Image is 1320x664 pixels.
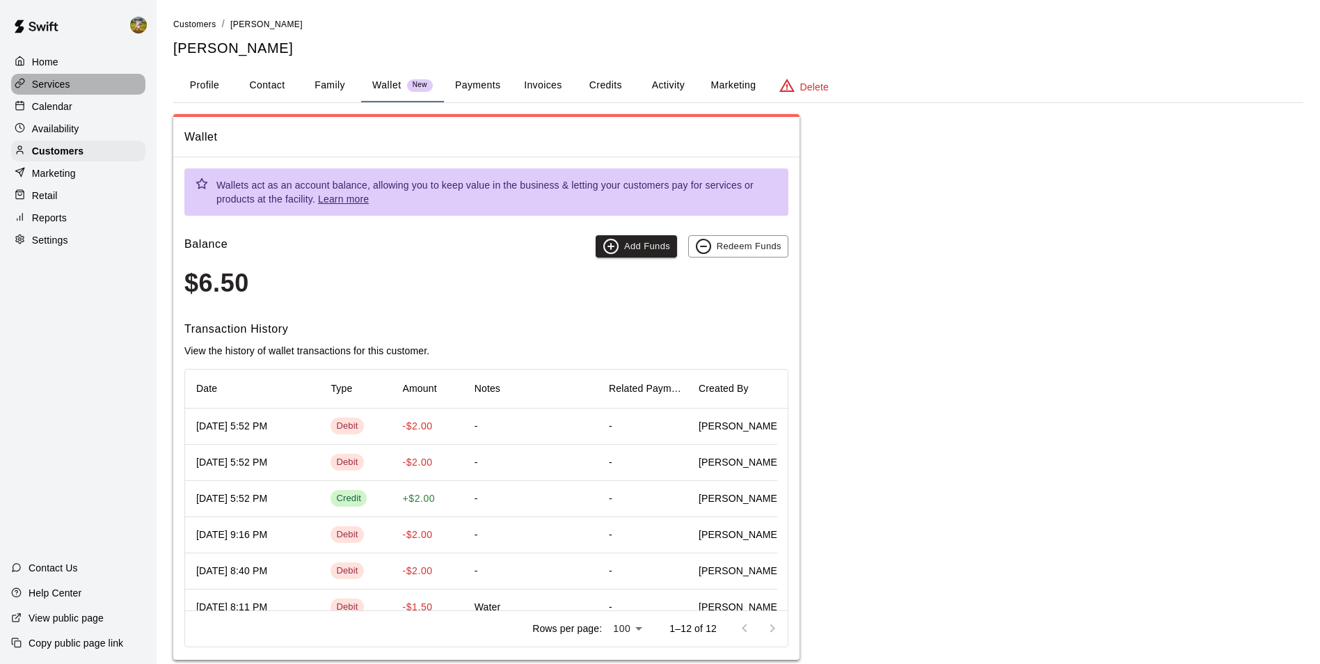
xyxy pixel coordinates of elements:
div: Type [319,369,391,408]
a: Customers [173,18,216,29]
span: New [407,81,433,90]
div: - [475,455,478,469]
p: Wallet [372,78,401,93]
p: Services [32,77,70,91]
div: - [598,481,687,517]
div: Amount [403,369,437,408]
button: Activity [637,69,699,102]
button: Family [299,69,361,102]
div: Debit [336,456,358,469]
div: - [475,528,478,542]
p: Customers [32,144,84,158]
div: Aug 18, 2025 5:52 PM [196,455,267,469]
a: Calendar [11,96,145,117]
li: / [222,17,225,31]
button: Profile [173,69,236,102]
div: Debit [336,601,358,614]
a: Home [11,52,145,72]
div: Date [196,369,217,408]
div: - [475,419,478,433]
button: Marketing [699,69,767,102]
p: Contact Us [29,561,78,575]
img: Jhonny Montoya [130,17,147,33]
span: [PERSON_NAME] [699,455,780,469]
div: Related Payment ID [609,369,683,408]
p: Calendar [32,100,72,113]
div: - [475,491,478,505]
div: Aug 12, 2025 8:40 PM [196,564,267,578]
span: [PERSON_NAME] [230,19,303,29]
button: Credits [574,69,637,102]
div: Aug 18, 2025 5:52 PM [196,491,267,505]
div: Jhonny Montoya [127,11,157,39]
p: Availability [32,122,79,136]
span: [PERSON_NAME] [699,528,780,542]
span: [PERSON_NAME] [699,419,780,433]
div: Aug 11, 2025 8:11 PM [196,600,267,614]
div: Debit [336,564,358,578]
a: Marketing [11,163,145,184]
p: Home [32,55,58,69]
h6: Transaction History [184,320,788,338]
div: Date [185,369,319,408]
div: Type [331,369,352,408]
span: Customers [173,19,216,29]
span: [PERSON_NAME] [699,491,780,505]
a: Customers [11,141,145,161]
p: Rows per page: [532,622,602,635]
p: 1–12 of 12 [669,622,717,635]
p: -$1.50 [403,600,433,615]
div: Debit [336,528,358,542]
h6: Balance [184,235,228,258]
span: [PERSON_NAME] [699,564,780,578]
p: View public page [29,611,104,625]
p: + $2.00 [403,491,436,506]
div: Notes [463,369,598,408]
div: - [598,409,687,445]
a: Reports [11,207,145,228]
div: Debit [336,420,358,433]
div: Water [475,600,501,614]
div: Notes [475,369,500,408]
div: 100 [607,619,647,639]
div: Created By [687,369,777,408]
div: Retail [11,185,145,206]
div: Amount [392,369,463,408]
nav: breadcrumb [173,17,1303,32]
p: Retail [32,189,58,203]
div: - [598,590,687,626]
div: Related Payment ID [598,369,687,408]
p: View the history of wallet transactions for this customer. [184,344,788,358]
a: Availability [11,118,145,139]
a: Learn more [318,193,369,205]
p: -$2.00 [403,528,433,542]
div: - [598,445,687,481]
button: Payments [444,69,511,102]
div: Aug 18, 2025 5:52 PM [196,419,267,433]
div: Credit [336,492,361,505]
button: Add Funds [596,235,677,258]
p: Reports [32,211,67,225]
p: Delete [800,80,829,94]
p: Copy public page link [29,636,123,650]
a: Services [11,74,145,95]
div: - [598,553,687,590]
h3: $6.50 [184,269,788,298]
div: - [598,517,687,553]
div: Created By [699,369,749,408]
p: -$2.00 [403,455,433,470]
span: [PERSON_NAME] [699,600,780,614]
button: Invoices [511,69,574,102]
h5: [PERSON_NAME] [173,39,1303,58]
div: Aug 15, 2025 9:16 PM [196,528,267,542]
a: Settings [11,230,145,251]
div: basic tabs example [173,69,1303,102]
